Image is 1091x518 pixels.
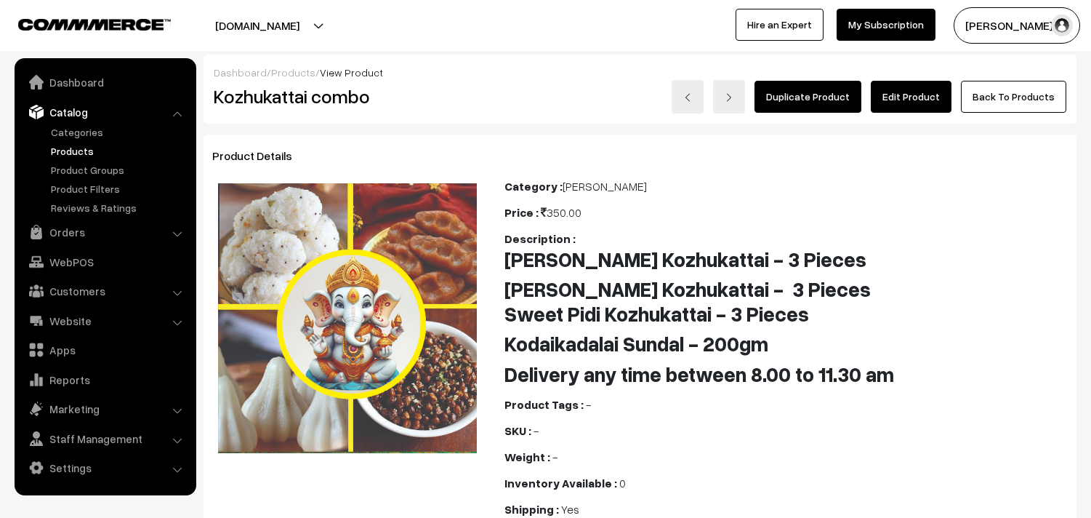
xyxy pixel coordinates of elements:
button: [PERSON_NAME] s… [954,7,1080,44]
a: Edit Product [871,81,951,113]
a: Dashboard [214,66,267,79]
span: - [534,423,539,438]
b: Delivery any time between 8.00 to 11.30 am [504,362,894,386]
a: Website [18,308,191,334]
img: right-arrow.png [725,93,733,102]
a: Duplicate Product [754,81,861,113]
b: [PERSON_NAME] Kozhukattai - 3 Pieces [504,276,871,301]
b: Description : [504,231,576,246]
a: Marketing [18,396,191,422]
b: Price : [504,205,539,220]
a: COMMMERCE [18,15,145,32]
b: Kodaikadalai Sundal - 200gm [504,331,768,356]
button: [DOMAIN_NAME] [164,7,350,44]
a: My Subscription [837,9,935,41]
div: [PERSON_NAME] [504,178,1068,195]
b: Product Tags : [504,397,584,412]
b: Inventory Available : [504,476,617,490]
b: Shipping : [504,502,559,517]
a: Apps [18,337,191,363]
a: Categories [47,124,191,140]
a: Catalog [18,99,191,125]
b: Weight : [504,450,550,464]
span: - [552,450,557,464]
a: Hire an Expert [736,9,824,41]
span: Yes [561,502,579,517]
a: WebPOS [18,249,191,275]
img: user [1051,15,1073,36]
img: 17249135027295kozhukattai-combo1.jpg [218,183,479,453]
a: Dashboard [18,69,191,95]
a: Reviews & Ratings [47,200,191,215]
b: SKU : [504,423,531,438]
a: Customers [18,278,191,304]
span: - [586,397,591,412]
a: Products [47,143,191,159]
h2: Kozhukattai combo [214,85,483,108]
img: left-arrow.png [683,93,692,102]
span: View Product [320,66,383,79]
a: Reports [18,367,191,393]
b: Sweet Pidi Kozhukattai - 3 Pieces [504,301,809,326]
a: Back To Products [961,81,1066,113]
a: Products [271,66,315,79]
b: [PERSON_NAME] Kozhukattai - 3 Pieces [504,247,866,271]
a: Orders [18,219,191,245]
a: Staff Management [18,426,191,452]
img: COMMMERCE [18,19,171,30]
div: 350.00 [504,204,1068,221]
a: Settings [18,455,191,481]
div: / / [214,65,1066,80]
b: Category : [504,179,563,194]
a: Product Groups [47,162,191,178]
span: 0 [619,476,626,490]
span: Product Details [212,148,310,163]
a: Product Filters [47,181,191,196]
